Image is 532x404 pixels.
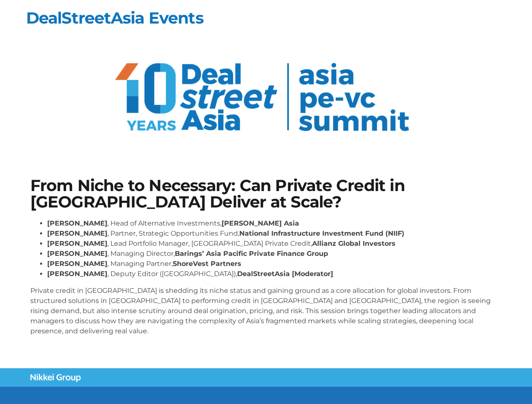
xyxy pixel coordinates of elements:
[30,178,502,210] h1: From Niche to Necessary: Can Private Credit in [GEOGRAPHIC_DATA] Deliver at Scale?
[222,219,299,227] strong: [PERSON_NAME] Asia
[173,260,241,268] strong: ShoreVest Partners
[239,229,404,237] strong: National Infrastructure Investment Fund (NIIF)
[47,270,107,278] strong: [PERSON_NAME]
[47,260,107,268] strong: [PERSON_NAME]
[30,374,81,382] img: Nikkei Group
[47,219,107,227] strong: [PERSON_NAME]
[237,270,333,278] strong: DealStreetAsia [Moderator]
[47,269,502,279] li: , Deputy Editor ([GEOGRAPHIC_DATA]),
[47,229,107,237] strong: [PERSON_NAME]
[47,239,107,247] strong: [PERSON_NAME]
[47,229,502,239] li: , Partner, Strategic Opportunities Fund,
[312,239,396,247] strong: Allianz Global Investors
[47,250,107,258] strong: [PERSON_NAME]
[47,239,502,249] li: , Lead Portfolio Manager, [GEOGRAPHIC_DATA] Private Credit,
[47,218,502,229] li: , Head of Alternative Investments,
[47,249,502,259] li: , Managing Director,
[30,286,502,336] p: Private credit in [GEOGRAPHIC_DATA] is shedding its niche status and gaining ground as a core all...
[175,250,328,258] strong: Barings’ Asia Pacific Private Finance Group
[26,8,203,28] a: DealStreetAsia Events
[47,259,502,269] li: , Managing Partner,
